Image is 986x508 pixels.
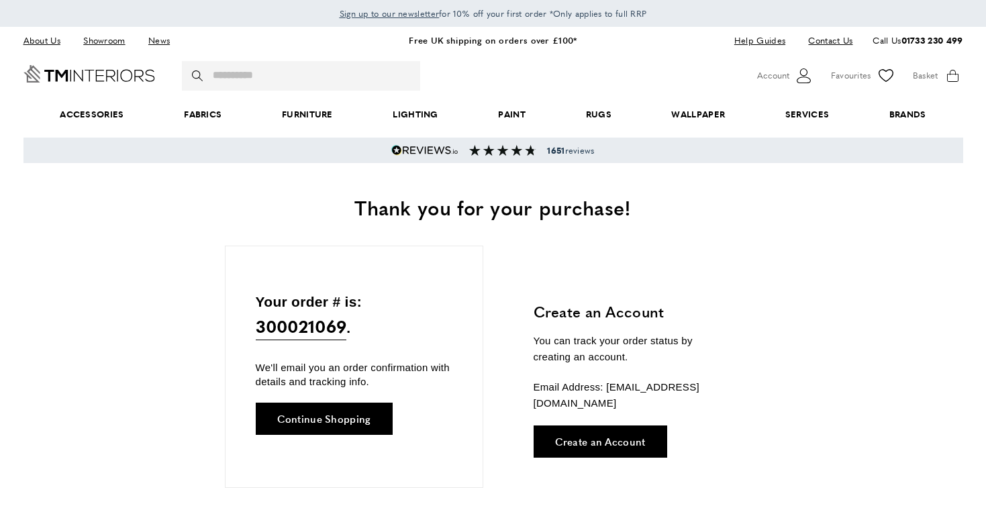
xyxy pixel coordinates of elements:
a: Wallpaper [642,94,755,135]
p: Your order # is: . [256,291,452,341]
span: Continue Shopping [277,413,371,423]
span: Favourites [831,68,871,83]
span: Accessories [30,94,154,135]
span: reviews [547,145,594,156]
a: Paint [469,94,556,135]
a: Rugs [556,94,642,135]
a: Go to Home page [23,65,155,83]
h3: Create an Account [534,301,732,322]
span: Thank you for your purchase! [354,193,631,221]
a: Create an Account [534,425,667,458]
strong: 1651 [547,144,564,156]
a: Fabrics [154,94,252,135]
span: 300021069 [256,313,347,340]
a: Lighting [363,94,469,135]
a: Continue Shopping [256,403,393,435]
a: News [138,32,180,50]
button: Search [192,61,205,91]
img: Reviews.io 5 stars [391,145,458,156]
a: Sign up to our newsletter [340,7,440,20]
span: Account [757,68,789,83]
button: Customer Account [757,66,814,86]
a: Help Guides [724,32,795,50]
a: Furniture [252,94,362,135]
a: Favourites [831,66,896,86]
a: 01733 230 499 [901,34,963,46]
img: Reviews section [469,145,536,156]
p: You can track your order status by creating an account. [534,333,732,365]
p: Call Us [873,34,963,48]
a: Showroom [73,32,135,50]
a: Contact Us [798,32,852,50]
p: We'll email you an order confirmation with details and tracking info. [256,360,452,389]
p: Email Address: [EMAIL_ADDRESS][DOMAIN_NAME] [534,379,732,411]
span: Sign up to our newsletter [340,7,440,19]
a: Services [755,94,859,135]
span: for 10% off your first order *Only applies to full RRP [340,7,647,19]
a: Free UK shipping on orders over £100* [409,34,577,46]
span: Create an Account [555,436,646,446]
a: Brands [859,94,956,135]
a: About Us [23,32,70,50]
